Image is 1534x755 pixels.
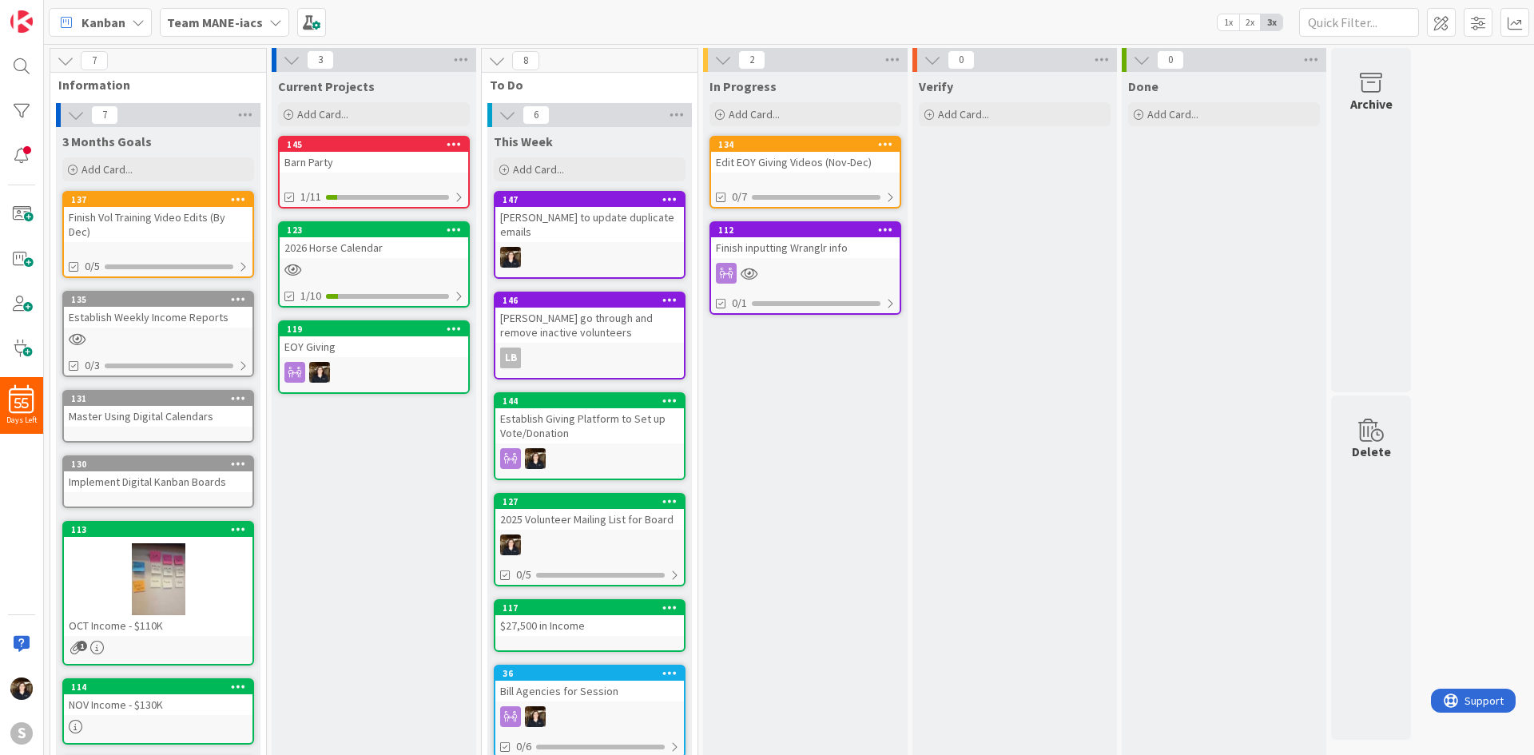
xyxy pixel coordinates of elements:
span: 55 [14,398,29,409]
span: 0/5 [85,258,100,275]
span: 3 Months Goals [62,133,152,149]
span: 0/1 [732,295,747,312]
img: KS [500,247,521,268]
div: 112Finish inputting Wranglr info [711,223,900,258]
span: 7 [81,51,108,70]
span: 8 [512,51,539,70]
span: Verify [919,78,953,94]
span: 7 [91,105,118,125]
div: 130 [71,459,252,470]
div: KS [495,247,684,268]
div: 134Edit EOY Giving Videos (Nov-Dec) [711,137,900,173]
div: 112 [711,223,900,237]
div: 130Implement Digital Kanban Boards [64,457,252,492]
span: 3 [307,50,334,70]
span: 1 [77,641,87,651]
span: Information [58,77,246,93]
span: 3x [1261,14,1282,30]
div: 2026 Horse Calendar [280,237,468,258]
div: 146 [503,295,684,306]
div: KS [280,362,468,383]
div: 123 [280,223,468,237]
div: 117 [495,601,684,615]
b: Team MANE-iacs [167,14,263,30]
div: 36Bill Agencies for Session [495,666,684,701]
img: KS [309,362,330,383]
span: In Progress [709,78,777,94]
div: 137Finish Vol Training Video Edits (By Dec) [64,193,252,242]
div: Establish Giving Platform to Set up Vote/Donation [495,408,684,443]
span: 0/6 [516,738,531,755]
div: Archive [1350,94,1393,113]
span: 0/3 [85,357,100,374]
div: 131 [64,391,252,406]
div: 134 [711,137,900,152]
div: 127 [503,496,684,507]
span: Support [34,2,73,22]
div: 145 [280,137,468,152]
div: 114NOV Income - $130K [64,680,252,715]
div: 134 [718,139,900,150]
div: 135 [64,292,252,307]
span: 0/5 [516,566,531,583]
div: Finish Vol Training Video Edits (By Dec) [64,207,252,242]
span: 0/7 [732,189,747,205]
div: 144 [495,394,684,408]
div: NOV Income - $130K [64,694,252,715]
span: 2x [1239,14,1261,30]
span: 6 [523,105,550,125]
span: Add Card... [729,107,780,121]
span: This Week [494,133,553,149]
div: 146 [495,293,684,308]
div: 130 [64,457,252,471]
span: To Do [490,77,678,93]
div: 2025 Volunteer Mailing List for Board [495,509,684,530]
div: 1272025 Volunteer Mailing List for Board [495,495,684,530]
div: 127 [495,495,684,509]
div: 114 [64,680,252,694]
img: KS [525,448,546,469]
span: Current Projects [278,78,375,94]
div: 117$27,500 in Income [495,601,684,636]
div: 112 [718,225,900,236]
div: 113 [64,523,252,537]
div: Master Using Digital Calendars [64,406,252,427]
div: Delete [1352,442,1391,461]
input: Quick Filter... [1299,8,1419,37]
div: Finish inputting Wranglr info [711,237,900,258]
div: 131 [71,393,252,404]
div: 135Establish Weekly Income Reports [64,292,252,328]
div: S [10,722,33,745]
span: 1x [1218,14,1239,30]
img: KS [10,678,33,700]
img: KS [525,706,546,727]
span: Kanban [81,13,125,32]
img: Visit kanbanzone.com [10,10,33,33]
div: 114 [71,681,252,693]
div: 137 [71,194,252,205]
div: 36 [495,666,684,681]
div: KS [495,534,684,555]
span: Add Card... [297,107,348,121]
span: 0 [1157,50,1184,70]
div: [PERSON_NAME] to update duplicate emails [495,207,684,242]
div: Barn Party [280,152,468,173]
div: 36 [503,668,684,679]
div: KS [495,706,684,727]
span: Add Card... [938,107,989,121]
div: 147[PERSON_NAME] to update duplicate emails [495,193,684,242]
span: Add Card... [1147,107,1198,121]
div: 113 [71,524,252,535]
div: Establish Weekly Income Reports [64,307,252,328]
div: 137 [64,193,252,207]
div: 147 [503,194,684,205]
span: Add Card... [513,162,564,177]
div: 144Establish Giving Platform to Set up Vote/Donation [495,394,684,443]
div: Edit EOY Giving Videos (Nov-Dec) [711,152,900,173]
span: 1/11 [300,189,321,205]
div: Implement Digital Kanban Boards [64,471,252,492]
div: LB [495,348,684,368]
div: OCT Income - $110K [64,615,252,636]
div: 119EOY Giving [280,322,468,357]
div: 145Barn Party [280,137,468,173]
